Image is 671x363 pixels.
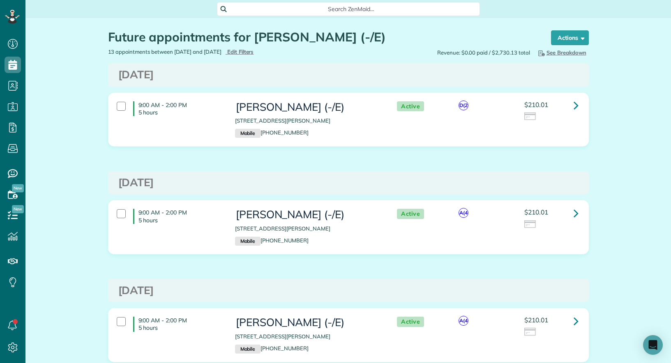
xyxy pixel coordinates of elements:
[397,209,424,219] span: Active
[12,205,24,213] span: New
[459,100,468,110] span: D(2
[235,333,380,340] p: [STREET_ADDRESS][PERSON_NAME]
[108,30,535,44] h1: Future appointments for [PERSON_NAME] (-/E)
[459,208,468,218] span: A(4
[534,48,589,57] button: See Breakdown
[118,285,579,297] h3: [DATE]
[235,345,261,354] small: Mobile
[235,129,261,138] small: Mobile
[397,317,424,327] span: Active
[102,48,348,56] div: 13 appointments between [DATE] and [DATE]
[643,335,663,355] div: Open Intercom Messenger
[524,112,537,121] img: icon_credit_card_neutral-3d9a980bd25ce6dbb0f2033d7200983694762465c175678fcbc2d8f4bc43548e.png
[235,237,261,246] small: Mobile
[226,48,254,55] a: Edit Filters
[524,100,548,109] span: $210.01
[524,328,537,337] img: icon_credit_card_neutral-3d9a980bd25ce6dbb0f2033d7200983694762465c175678fcbc2d8f4bc43548e.png
[138,109,223,116] p: 5 hours
[524,220,537,229] img: icon_credit_card_neutral-3d9a980bd25ce6dbb0f2033d7200983694762465c175678fcbc2d8f4bc43548e.png
[133,209,223,224] h4: 9:00 AM - 2:00 PM
[118,177,579,189] h3: [DATE]
[397,101,424,112] span: Active
[118,69,579,81] h3: [DATE]
[235,225,380,233] p: [STREET_ADDRESS][PERSON_NAME]
[138,324,223,331] p: 5 hours
[235,209,380,221] h3: [PERSON_NAME] (-/E)
[227,48,254,55] span: Edit Filters
[12,184,24,192] span: New
[133,317,223,331] h4: 9:00 AM - 2:00 PM
[524,316,548,324] span: $210.01
[235,101,380,113] h3: [PERSON_NAME] (-/E)
[235,317,380,329] h3: [PERSON_NAME] (-/E)
[537,49,586,56] span: See Breakdown
[235,237,309,244] a: Mobile[PHONE_NUMBER]
[138,217,223,224] p: 5 hours
[459,316,468,326] span: A(4
[235,345,309,352] a: Mobile[PHONE_NUMBER]
[524,208,548,216] span: $210.01
[551,30,589,45] button: Actions
[437,49,530,57] span: Revenue: $0.00 paid / $2,730.13 total
[133,101,223,116] h4: 9:00 AM - 2:00 PM
[235,117,380,125] p: [STREET_ADDRESS][PERSON_NAME]
[235,129,309,136] a: Mobile[PHONE_NUMBER]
